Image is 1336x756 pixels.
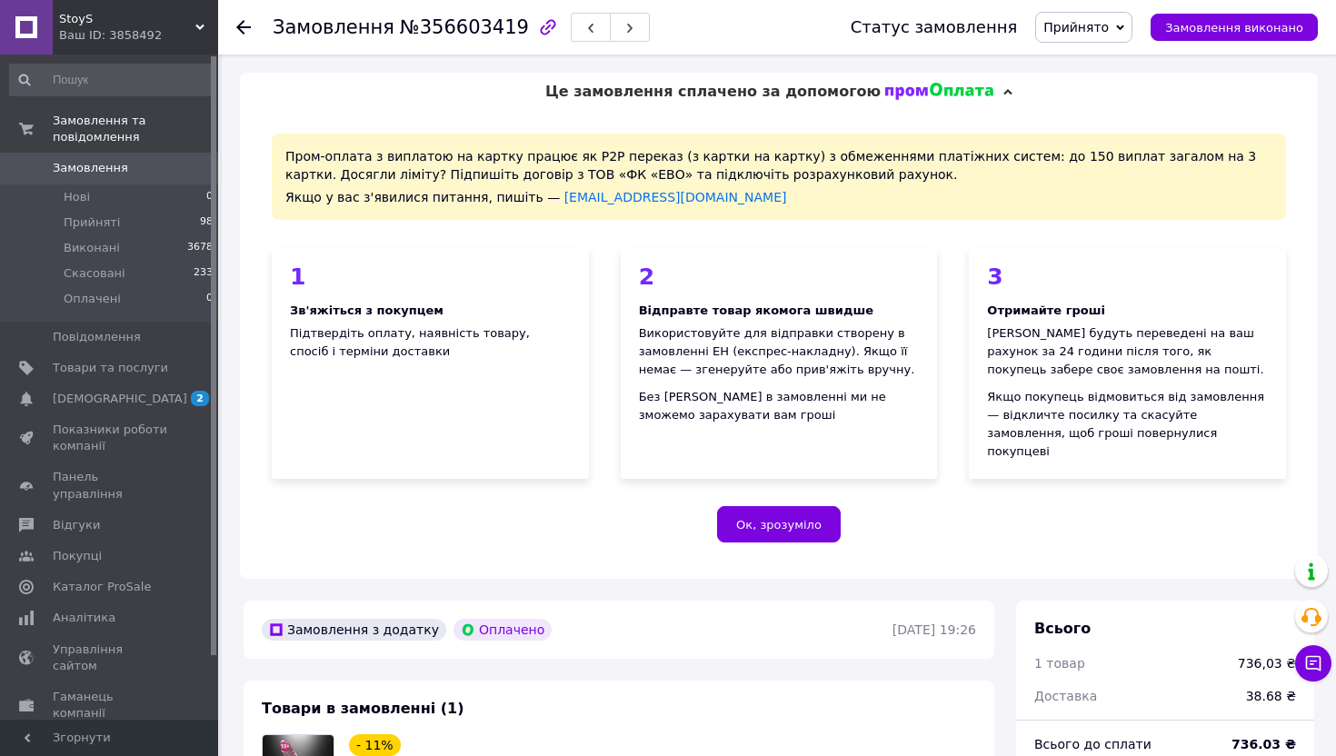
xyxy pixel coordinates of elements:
[187,240,213,256] span: 3678
[53,469,168,502] span: Панель управління
[53,113,218,145] span: Замовлення та повідомлення
[1034,620,1091,637] span: Всього
[564,190,787,204] a: [EMAIL_ADDRESS][DOMAIN_NAME]
[290,303,444,317] b: Зв'яжіться з покупцем
[53,610,115,626] span: Аналітика
[59,11,195,27] span: StoyS
[1034,689,1097,703] span: Доставка
[53,422,168,454] span: Показники роботи компанії
[53,329,141,345] span: Повідомлення
[1231,737,1296,751] b: 736.03 ₴
[736,518,822,532] span: Ок, зрозуміло
[200,214,213,231] span: 98
[285,188,1272,206] div: Якщо у вас з'явилися питання, пишіть —
[717,506,841,542] button: Ок, зрозуміло
[64,265,125,282] span: Скасовані
[639,265,920,288] div: 2
[53,689,168,721] span: Гаманець компанії
[1034,737,1152,751] span: Всього до сплати
[206,189,213,205] span: 0
[1034,656,1085,671] span: 1 товар
[400,16,529,38] span: №356603419
[53,360,168,376] span: Товари та послуги
[1165,21,1303,35] span: Замовлення виконано
[454,619,552,641] div: Оплачено
[1295,645,1331,681] button: Чат з покупцем
[53,160,128,176] span: Замовлення
[987,324,1268,379] div: [PERSON_NAME] будуть переведені на ваш рахунок за 24 години після того, як покупець забере своє з...
[892,622,976,637] time: [DATE] 19:26
[290,265,571,288] div: 1
[206,291,213,307] span: 0
[262,619,446,641] div: Замовлення з додатку
[1151,14,1318,41] button: Замовлення виконано
[272,134,1286,220] div: Пром-оплата з виплатою на картку працює як P2P переказ (з картки на картку) з обмеженнями платіжн...
[64,291,121,307] span: Оплачені
[639,324,920,379] div: Використовуйте для відправки створену в замовленні ЕН (експрес-накладну). Якщо її немає — згенеру...
[1238,654,1296,672] div: 736,03 ₴
[53,642,168,674] span: Управління сайтом
[64,214,120,231] span: Прийняті
[1235,676,1307,716] div: 38.68 ₴
[64,189,90,205] span: Нові
[236,18,251,36] div: Повернутися назад
[53,391,187,407] span: [DEMOGRAPHIC_DATA]
[53,548,102,564] span: Покупці
[349,734,401,756] div: - 11%
[262,700,464,717] span: Товари в замовленні (1)
[191,391,209,406] span: 2
[273,16,394,38] span: Замовлення
[64,240,120,256] span: Виконані
[59,27,218,44] div: Ваш ID: 3858492
[851,18,1018,36] div: Статус замовлення
[53,517,100,533] span: Відгуки
[885,83,994,101] img: evopay logo
[639,388,920,424] div: Без [PERSON_NAME] в замовленні ми не зможемо зарахувати вам гроші
[194,265,213,282] span: 233
[987,265,1268,288] div: 3
[1043,20,1109,35] span: Прийнято
[290,324,571,361] div: Підтвердіть оплату, наявність товару, спосіб і терміни доставки
[545,83,881,100] span: Це замовлення сплачено за допомогою
[53,579,151,595] span: Каталог ProSale
[9,64,214,96] input: Пошук
[639,303,873,317] b: Відправте товар якомога швидше
[987,388,1268,461] div: Якщо покупець відмовиться від замовлення — відкличте посилку та скасуйте замовлення, щоб гроші по...
[987,303,1105,317] b: Отримайте гроші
